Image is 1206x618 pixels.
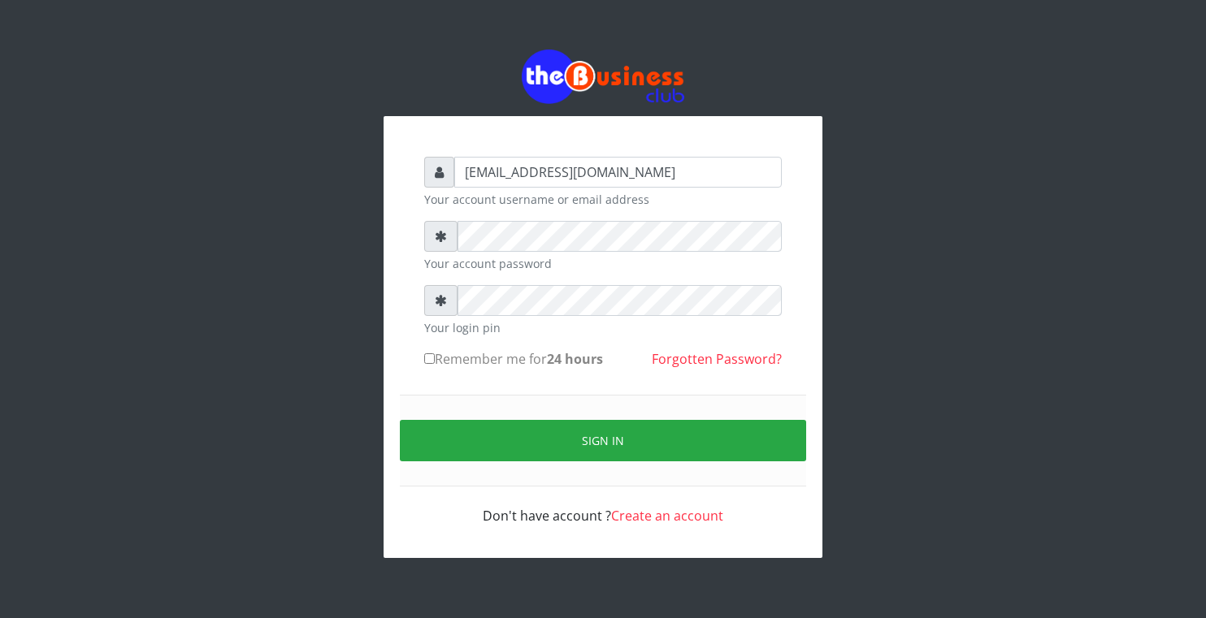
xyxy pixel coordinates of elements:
[611,507,723,525] a: Create an account
[547,350,603,368] b: 24 hours
[424,486,782,525] div: Don't have account ?
[652,350,782,368] a: Forgotten Password?
[400,420,806,461] button: Sign in
[424,319,782,336] small: Your login pin
[424,353,435,364] input: Remember me for24 hours
[424,191,782,208] small: Your account username or email address
[454,157,782,188] input: Username or email address
[424,255,782,272] small: Your account password
[424,349,603,369] label: Remember me for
